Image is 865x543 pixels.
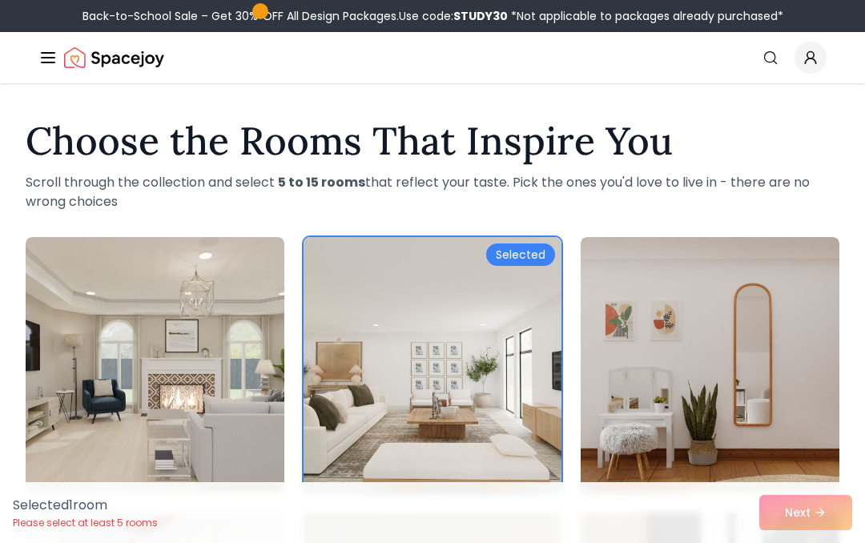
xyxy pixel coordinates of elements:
b: STUDY30 [453,8,508,24]
img: Room room-2 [304,237,562,493]
span: Use code: [399,8,508,24]
nav: Global [38,32,827,83]
strong: 5 to 15 rooms [278,173,365,191]
img: Room room-3 [581,237,839,493]
p: Please select at least 5 rooms [13,517,158,529]
h1: Choose the Rooms That Inspire You [26,122,839,160]
a: Spacejoy [64,42,164,74]
img: Room room-1 [26,237,284,493]
img: Spacejoy Logo [64,42,164,74]
div: Back-to-School Sale – Get 30% OFF All Design Packages. [82,8,783,24]
span: *Not applicable to packages already purchased* [508,8,783,24]
div: Selected [486,243,555,266]
p: Selected 1 room [13,496,158,515]
p: Scroll through the collection and select that reflect your taste. Pick the ones you'd love to liv... [26,173,839,211]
